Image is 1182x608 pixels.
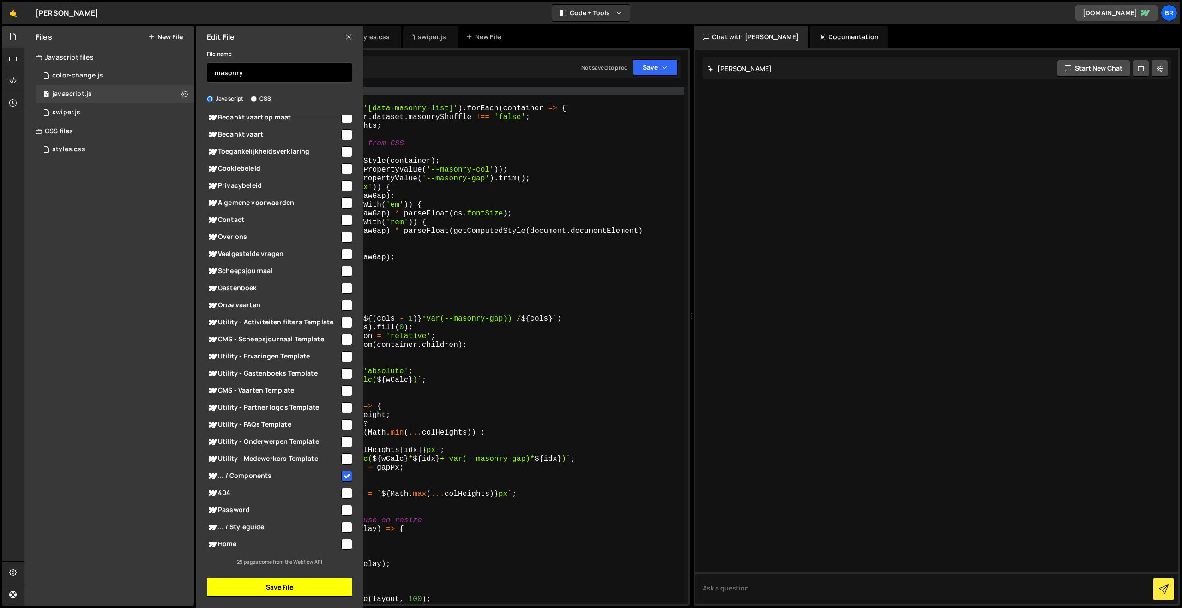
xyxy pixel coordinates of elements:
[207,94,244,103] label: Javascript
[207,505,340,516] span: Password
[207,419,340,430] span: Utility - FAQs Template
[207,334,340,345] span: CMS - Scheepsjournaal Template
[207,368,340,379] span: Utility - Gastenboeks Template
[207,112,340,123] span: Bedankt vaart op maat
[1161,5,1177,21] a: Br
[36,140,194,159] div: 16297/44027.css
[552,5,630,21] button: Code + Tools
[207,471,340,482] span: ... / Components
[207,180,340,191] span: Privacybeleid
[207,578,352,597] button: Save File
[148,33,183,41] button: New File
[24,48,194,66] div: Javascript files
[36,103,194,122] div: 16297/44014.js
[52,108,80,117] div: swiper.js
[251,96,257,102] input: CSS
[207,402,340,413] span: Utility - Partner logos Template
[2,2,24,24] a: 🤙
[207,488,340,499] span: 404
[633,59,678,76] button: Save
[237,559,322,565] small: 29 pages come from the Webflow API
[43,91,49,99] span: 1
[1075,5,1158,21] a: [DOMAIN_NAME]
[207,129,340,140] span: Bedankt vaart
[52,145,85,154] div: styles.css
[52,72,103,80] div: color-change.js
[207,351,340,362] span: Utility - Ervaringen Template
[207,522,340,533] span: ... / Styleguide
[207,539,340,550] span: Home
[418,32,446,42] div: swiper.js
[36,66,194,85] div: 16297/44719.js
[207,453,340,465] span: Utility - Medewerkers Template
[207,300,340,311] span: Onze vaarten
[207,32,235,42] h2: Edit File
[207,249,340,260] span: Veelgestelde vragen
[207,49,232,59] label: File name
[24,122,194,140] div: CSS files
[207,232,340,243] span: Over ons
[207,317,340,328] span: Utility - Activiteiten filters Template
[207,436,340,447] span: Utility - Onderwerpen Template
[207,62,352,83] input: Name
[52,90,92,98] div: javascript.js
[581,64,627,72] div: Not saved to prod
[357,32,390,42] div: styles.css
[707,64,772,73] h2: [PERSON_NAME]
[810,26,888,48] div: Documentation
[207,163,340,174] span: Cookiebeleid
[251,94,271,103] label: CSS
[36,32,52,42] h2: Files
[207,215,340,226] span: Contact
[207,266,340,277] span: Scheepsjournaal
[694,26,808,48] div: Chat with [PERSON_NAME]
[36,85,194,103] div: 16297/44199.js
[36,7,98,18] div: [PERSON_NAME]
[207,283,340,294] span: Gastenboek
[466,32,505,42] div: New File
[207,197,340,209] span: Algemene voorwaarden
[207,146,340,157] span: Toegankelijkheidsverklaring
[207,385,340,396] span: CMS - Vaarten Template
[207,96,213,102] input: Javascript
[1057,60,1130,77] button: Start new chat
